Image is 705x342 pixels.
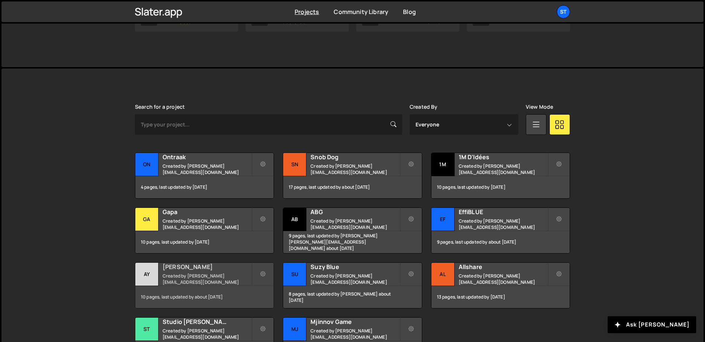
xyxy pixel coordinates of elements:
p: 11 [497,19,532,25]
button: Ask [PERSON_NAME] [608,316,696,333]
div: Ga [135,208,159,231]
a: Al Allshare Created by [PERSON_NAME][EMAIL_ADDRESS][DOMAIN_NAME] 13 pages, last updated by [DATE] [431,262,570,308]
div: Su [283,263,306,286]
div: 17 pages, last updated by about [DATE] [283,176,421,198]
small: Created by [PERSON_NAME][EMAIL_ADDRESS][DOMAIN_NAME] [459,163,548,175]
a: Sn Snob Dog Created by [PERSON_NAME][EMAIL_ADDRESS][DOMAIN_NAME] 17 pages, last updated by about ... [283,153,422,199]
small: Created by [PERSON_NAME][EMAIL_ADDRESS][DOMAIN_NAME] [163,163,251,175]
small: Created by [PERSON_NAME][EMAIL_ADDRESS][DOMAIN_NAME] [163,273,251,285]
div: 9 pages, last updated by [PERSON_NAME] [PERSON_NAME][EMAIL_ADDRESS][DOMAIN_NAME] about [DATE] [283,231,421,253]
h2: [PERSON_NAME] [163,263,251,271]
small: Created by [PERSON_NAME][EMAIL_ADDRESS][DOMAIN_NAME] [163,328,251,340]
small: Created by [PERSON_NAME][EMAIL_ADDRESS][DOMAIN_NAME] [310,273,399,285]
small: Created by [PERSON_NAME][EMAIL_ADDRESS][DOMAIN_NAME] [310,328,399,340]
h2: Studio [PERSON_NAME] [163,318,251,326]
a: Community Library [334,8,388,16]
input: Type your project... [135,114,402,135]
div: 10 pages, last updated by [DATE] [431,176,570,198]
div: 9 pages, last updated by about [DATE] [431,231,570,253]
div: 13 pages, last updated by [DATE] [431,286,570,308]
div: St [135,318,159,341]
div: Ef [431,208,455,231]
div: Sn [283,153,306,176]
h2: Gapa [163,208,251,216]
a: AB ABG Created by [PERSON_NAME][EMAIL_ADDRESS][DOMAIN_NAME] 9 pages, last updated by [PERSON_NAME... [283,207,422,254]
a: Ef EffiBLUE Created by [PERSON_NAME][EMAIL_ADDRESS][DOMAIN_NAME] 9 pages, last updated by about [... [431,207,570,254]
a: Ga Gapa Created by [PERSON_NAME][EMAIL_ADDRESS][DOMAIN_NAME] 10 pages, last updated by [DATE] [135,207,274,254]
p: #100313195 [275,19,306,25]
h2: Suzy Blue [310,263,399,271]
a: St [557,5,570,18]
h2: EffiBLUE [459,208,548,216]
a: Ay [PERSON_NAME] Created by [PERSON_NAME][EMAIL_ADDRESS][DOMAIN_NAME] 10 pages, last updated by a... [135,262,274,308]
small: Created by [PERSON_NAME][EMAIL_ADDRESS][DOMAIN_NAME] [459,273,548,285]
h2: Snob Dog [310,153,399,161]
h2: ABG [310,208,399,216]
a: 1M 1M D'Idées Created by [PERSON_NAME][EMAIL_ADDRESS][DOMAIN_NAME] 10 pages, last updated by [DATE] [431,153,570,199]
label: Created By [410,104,438,110]
div: 10 pages, last updated by [DATE] [135,231,274,253]
h2: Mjinnov Game [310,318,399,326]
label: Search for a project [135,104,185,110]
a: Projects [295,8,319,16]
a: Blog [403,8,416,16]
div: 1M [431,153,455,176]
a: Su Suzy Blue Created by [PERSON_NAME][EMAIL_ADDRESS][DOMAIN_NAME] 8 pages, last updated by [PERSO... [283,262,422,308]
a: On Ontraak Created by [PERSON_NAME][EMAIL_ADDRESS][DOMAIN_NAME] 4 pages, last updated by [DATE] [135,153,274,199]
small: Created by [PERSON_NAME][EMAIL_ADDRESS][DOMAIN_NAME] [310,218,399,230]
span: 0 / 10 [427,19,441,25]
small: Created by [PERSON_NAME][EMAIL_ADDRESS][DOMAIN_NAME] [310,163,399,175]
h2: Allshare [459,263,548,271]
div: Mj [283,318,306,341]
div: Ay [135,263,159,286]
small: Created by [PERSON_NAME][EMAIL_ADDRESS][DOMAIN_NAME] [459,218,548,230]
div: AB [283,208,306,231]
label: View Mode [526,104,553,110]
h2: 1M D'Idées [459,153,548,161]
small: Created by [PERSON_NAME][EMAIL_ADDRESS][DOMAIN_NAME] [163,218,251,230]
div: On [135,153,159,176]
div: 8 pages, last updated by [PERSON_NAME] about [DATE] [283,286,421,308]
div: 10 pages, last updated by about [DATE] [135,286,274,308]
div: 4 pages, last updated by [DATE] [135,176,274,198]
p: 1M D'Idées [164,19,195,25]
div: Al [431,263,455,286]
h2: Ontraak [163,153,251,161]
